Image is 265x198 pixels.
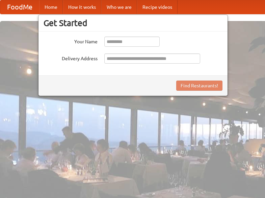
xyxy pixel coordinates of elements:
[39,0,63,14] a: Home
[44,18,222,28] h3: Get Started
[137,0,178,14] a: Recipe videos
[0,0,39,14] a: FoodMe
[44,53,98,62] label: Delivery Address
[176,81,222,91] button: Find Restaurants!
[63,0,101,14] a: How it works
[44,37,98,45] label: Your Name
[101,0,137,14] a: Who we are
